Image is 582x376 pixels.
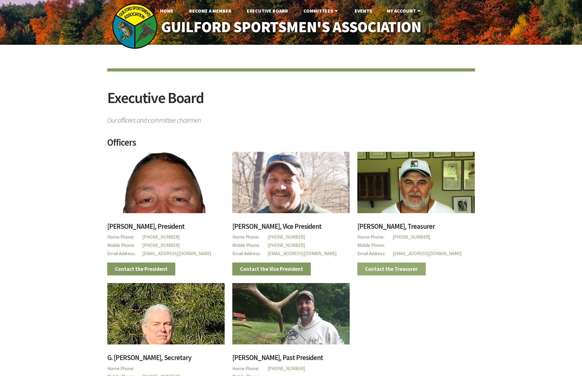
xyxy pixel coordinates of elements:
[393,234,430,240] a: [PHONE_NUMBER]
[299,5,344,17] a: Committees
[142,242,180,248] a: [PHONE_NUMBER]
[107,250,143,258] span: Email Address
[350,5,377,17] a: Events
[184,5,236,17] a: Become A Member
[107,90,475,113] h2: Executive Board
[357,241,393,250] span: Mobile Phone
[232,263,311,275] a: Contact the Vice President
[107,241,143,250] span: Mobile Phone
[107,233,143,241] span: Home Phone
[148,14,434,40] a: Guilford Sportsmen's Association
[107,354,225,365] h3: G. [PERSON_NAME], Secretary
[107,263,176,275] a: Contact the President
[232,241,268,250] span: Mobile Phone
[268,366,305,371] a: [PHONE_NUMBER]
[357,250,393,258] span: Email Address
[232,233,268,241] span: Home Phone
[107,113,475,124] span: Our officers and committee chairmen
[232,354,350,365] h3: [PERSON_NAME], Past President
[107,365,143,373] span: Home Phone
[232,223,350,233] h3: [PERSON_NAME], Vice President
[107,223,225,233] h3: [PERSON_NAME], President
[357,223,475,233] h3: [PERSON_NAME], Treasurer
[107,138,475,152] h2: Officers
[142,251,211,256] a: [EMAIL_ADDRESS][DOMAIN_NAME]
[232,365,268,373] span: Home Phone
[268,234,305,240] a: [PHONE_NUMBER]
[393,251,462,256] a: [EMAIL_ADDRESS][DOMAIN_NAME]
[268,242,305,248] a: [PHONE_NUMBER]
[382,5,427,17] a: My Account
[242,5,293,17] a: Executive Board
[357,263,426,275] a: Contact the Treasurer
[155,5,178,17] a: Home
[268,251,337,256] a: [EMAIL_ADDRESS][DOMAIN_NAME]
[142,234,180,240] a: [PHONE_NUMBER]
[357,233,393,241] span: Home Phone
[112,3,158,49] img: logo_sm.png
[232,250,268,258] span: Email Address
